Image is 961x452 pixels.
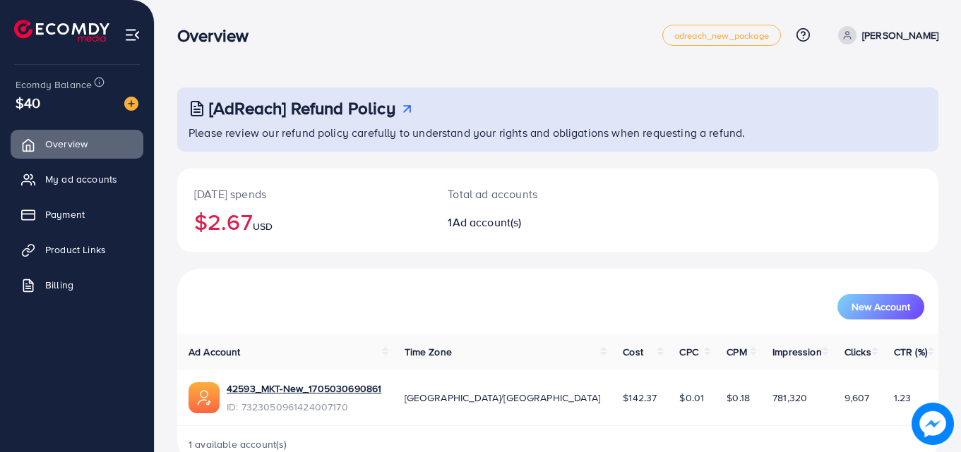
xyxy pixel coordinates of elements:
span: Clicks [844,345,871,359]
span: $40 [16,92,40,113]
span: 9,607 [844,391,870,405]
span: 781,320 [772,391,807,405]
h2: 1 [448,216,604,229]
p: Total ad accounts [448,185,604,202]
span: My ad accounts [45,172,117,186]
span: Payment [45,207,85,221]
span: New Account [852,302,910,312]
p: [DATE] spends [194,185,414,202]
h2: $2.67 [194,208,414,235]
img: logo [14,20,109,42]
span: 1 available account(s) [189,437,287,451]
p: Please review our refund policy carefully to understand your rights and obligations when requesti... [189,124,930,141]
a: My ad accounts [11,165,143,193]
span: Billing [45,278,73,292]
a: 42593_MKT-New_1705030690861 [227,381,381,396]
span: adreach_new_package [674,31,769,40]
a: Overview [11,130,143,158]
a: adreach_new_package [662,25,781,46]
span: Ecomdy Balance [16,78,92,92]
h3: Overview [177,25,260,46]
span: CPM [727,345,746,359]
a: Payment [11,200,143,228]
span: ID: 7323050961424007170 [227,400,381,414]
span: Impression [772,345,822,359]
span: Time Zone [405,345,452,359]
span: CTR (%) [894,345,927,359]
span: [GEOGRAPHIC_DATA]/[GEOGRAPHIC_DATA] [405,391,601,405]
h3: [AdReach] Refund Policy [209,98,395,118]
span: Product Links [45,243,106,257]
a: Billing [11,271,143,299]
span: $0.18 [727,391,750,405]
img: ic-ads-acc.e4c84228.svg [189,382,220,413]
span: Overview [45,137,88,151]
span: USD [253,219,273,233]
a: [PERSON_NAME] [832,26,938,44]
img: menu [124,27,141,43]
a: Product Links [11,236,143,264]
img: image [124,97,138,111]
span: CPC [679,345,698,359]
span: Ad account(s) [453,214,522,230]
span: Ad Account [189,345,241,359]
span: $142.37 [623,391,657,405]
p: [PERSON_NAME] [862,27,938,44]
span: Cost [623,345,643,359]
img: image [912,403,954,445]
button: New Account [837,294,924,319]
span: $0.01 [679,391,704,405]
span: 1.23 [894,391,912,405]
